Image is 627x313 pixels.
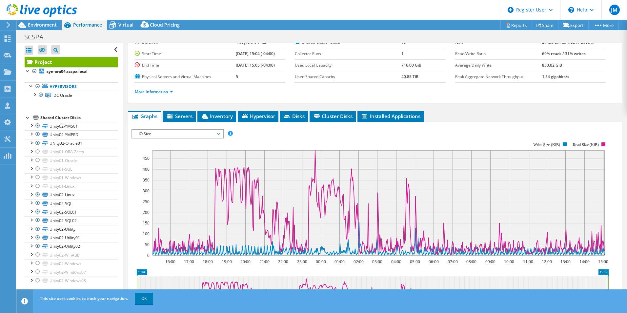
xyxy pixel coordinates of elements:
a: OK [135,293,153,304]
a: Unity02-Windows [25,259,118,268]
text: Write Size (KiB) [533,142,560,147]
label: Used Shared Capacity [295,73,401,80]
b: 716.00 GiB [401,62,421,68]
span: DC Oracle [53,93,72,98]
text: 09:00 [485,259,495,264]
text: 06:00 [428,259,438,264]
text: 12:00 [541,259,552,264]
b: 1.54 gigabits/s [542,74,569,79]
label: Read/Write Ratio [455,51,542,57]
text: 250 [143,199,150,204]
text: 100 [143,231,150,237]
span: Installed Applications [361,113,420,119]
span: Cluster Disks [313,113,353,119]
span: JM [609,5,620,15]
text: 05:00 [410,259,420,264]
text: 16:00 [165,259,175,264]
span: Cloud Pricing [150,22,180,28]
span: Inventory [201,113,233,119]
b: [DATE] 15:04 (-04:00) [236,51,275,56]
text: 04:00 [391,259,401,264]
label: Start Time [135,51,236,57]
label: Physical Servers and Virtual Machines [135,73,236,80]
label: Used Local Capacity [295,62,401,69]
text: 10:00 [504,259,514,264]
a: Unity01-ORA-Zerto [25,148,118,156]
a: Reports [500,20,532,30]
b: [DATE] 15:05 (-04:00) [236,62,275,68]
a: Unity02-SQL [25,199,118,208]
a: Project [25,57,118,67]
a: Unity02-Linux [25,191,118,199]
a: Unity01-Oracle [25,156,118,165]
text: 450 [143,156,150,161]
span: Virtual [118,22,133,28]
a: Unity02-SQL01 [25,208,118,216]
a: Unity02-YMS01 [25,122,118,130]
text: 14:00 [579,259,589,264]
text: 50 [145,242,150,247]
text: 18:00 [202,259,212,264]
a: Unity02-Utility02 [25,242,118,251]
a: Hypervisors [25,82,118,91]
a: Unity02-Utility01 [25,234,118,242]
text: 17:00 [184,259,194,264]
a: More Information [135,89,173,94]
label: Average Daily Write [455,62,542,69]
text: 21:00 [259,259,269,264]
text: 23:00 [297,259,307,264]
a: Export [558,20,589,30]
text: 400 [143,166,150,172]
span: IO Size [135,130,220,138]
label: Peak Aggregate Network Throughput [455,73,542,80]
text: 300 [143,188,150,194]
text: 150 [143,220,150,226]
text: 13:00 [560,259,570,264]
text: 03:00 [372,259,382,264]
text: 01:00 [334,259,344,264]
a: Unity02-YMPRD [25,130,118,139]
text: 200 [143,210,150,215]
a: Unity02-Utility [25,225,118,234]
a: Unity02-WinABB [25,251,118,259]
a: syn-ora04.scspa.local [25,67,118,76]
b: 69% reads / 31% writes [542,51,586,56]
div: Shared Cluster Disks [40,114,118,122]
a: Unity01-SQL [25,165,118,173]
span: Performance [73,22,102,28]
a: Unity02-SQL02 [25,216,118,225]
span: Graphs [131,113,157,119]
span: Hypervisor [241,113,275,119]
span: This site uses cookies to track your navigation. [40,296,128,301]
b: 5 [236,74,238,79]
span: Environment [28,22,57,28]
a: UNity02-Oracle01 [25,139,118,148]
text: Read Size (KiB) [573,142,599,147]
text: 22:00 [278,259,288,264]
b: 27439 at Peak, 5541 at 95% [542,39,594,45]
text: 20:00 [240,259,250,264]
h1: SCSPA [21,33,53,41]
b: 1 [401,51,404,56]
b: 10 [401,39,406,45]
b: 850.02 GiB [542,62,562,68]
text: 02:00 [353,259,363,264]
a: Unity01-Linux [25,182,118,191]
a: Share [532,20,558,30]
a: DC Oracle [25,91,118,99]
text: 350 [143,177,150,183]
a: Unity01-Windows [25,173,118,182]
text: 07:00 [447,259,457,264]
span: Disks [283,113,305,119]
text: 00:00 [315,259,326,264]
label: End Time [135,62,236,69]
b: 40.85 TiB [401,74,418,79]
text: 0 [147,253,150,258]
text: 15:00 [598,259,608,264]
text: 08:00 [466,259,476,264]
a: Unity02-Windows08 [25,277,118,285]
span: Servers [166,113,192,119]
b: 1 day, 0 hr, 1 min [236,39,268,45]
b: syn-ora04.scspa.local [47,69,88,74]
a: More [588,20,619,30]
